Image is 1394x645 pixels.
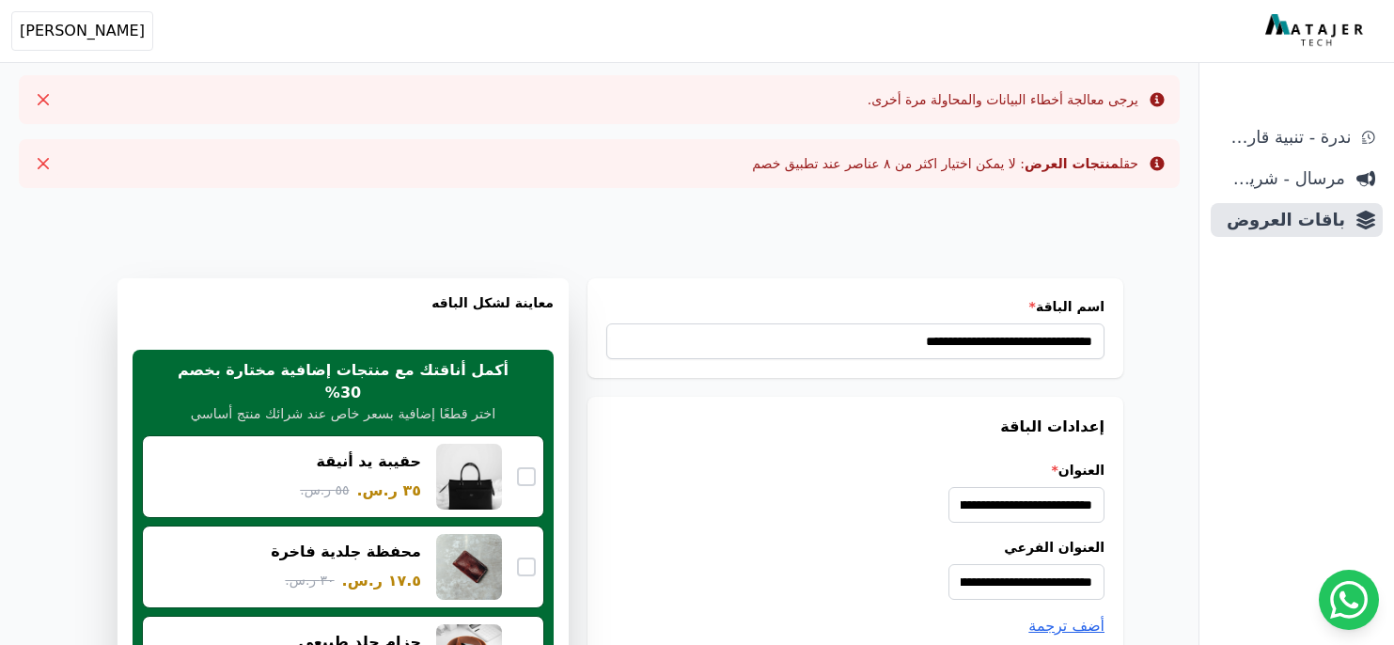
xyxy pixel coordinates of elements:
button: [PERSON_NAME] [11,11,153,51]
button: Close [28,85,58,115]
h3: معاينة لشكل الباقه [133,293,554,335]
span: أضف ترجمة [1028,617,1104,635]
label: العنوان [606,461,1104,480]
img: محفظة جلدية فاخرة [436,534,502,600]
span: [PERSON_NAME] [20,20,145,42]
span: ١٧.٥ ر.س. [342,570,421,592]
span: ٣٠ ر.س. [285,571,334,590]
img: MatajerTech Logo [1265,14,1368,48]
label: اسم الباقة [606,297,1104,316]
label: العنوان الفرعي [606,538,1104,557]
span: ٥٥ ر.س. [300,480,349,500]
span: ندرة - تنبية قارب علي النفاذ [1218,124,1351,150]
div: حقل : لا يمكن اختيار اكثر من ٨ عناصر عند تطبيق خصم [752,154,1138,173]
button: Close [28,149,58,179]
div: حقيبة يد أنيقة [317,451,421,472]
div: محفظة جلدية فاخرة [271,542,421,562]
button: أضف ترجمة [1028,615,1104,637]
h3: إعدادات الباقة [606,416,1104,438]
span: باقات العروض [1218,207,1345,233]
strong: منتجات العرض [1025,156,1120,171]
div: يرجى معالجة أخطاء البيانات والمحاولة مرة أخرى. [868,90,1138,109]
h2: أكمل أناقتك مع منتجات إضافية مختارة بخصم 30% [162,359,524,404]
span: مرسال - شريط دعاية [1218,165,1345,192]
span: ٣٥ ر.س. [356,480,421,502]
img: حقيبة يد أنيقة [436,444,502,510]
p: اختر قطعًا إضافية بسعر خاص عند شرائك منتج أساسي [191,404,496,425]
